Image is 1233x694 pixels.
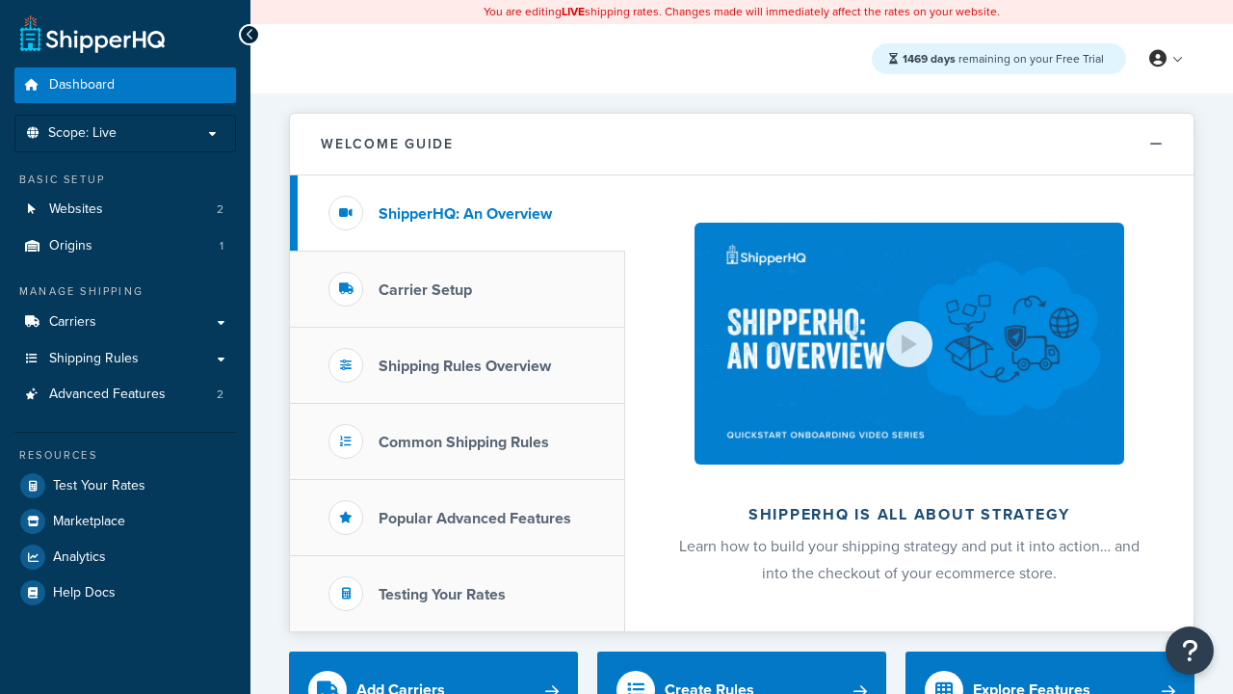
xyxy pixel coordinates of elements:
[14,377,236,413] li: Advanced Features
[321,137,454,151] h2: Welcome Guide
[14,228,236,264] li: Origins
[49,77,115,93] span: Dashboard
[48,125,117,142] span: Scope: Live
[49,387,166,403] span: Advanced Features
[53,514,125,530] span: Marketplace
[14,283,236,300] div: Manage Shipping
[1166,627,1214,675] button: Open Resource Center
[290,114,1194,175] button: Welcome Guide
[14,67,236,103] a: Dashboard
[676,506,1142,523] h2: ShipperHQ is all about strategy
[14,172,236,188] div: Basic Setup
[49,201,103,218] span: Websites
[14,377,236,413] a: Advanced Features2
[14,468,236,503] a: Test Your Rates
[53,478,145,494] span: Test Your Rates
[14,341,236,377] a: Shipping Rules
[903,50,1104,67] span: remaining on your Free Trial
[49,351,139,367] span: Shipping Rules
[14,228,236,264] a: Origins1
[53,549,106,566] span: Analytics
[14,192,236,227] a: Websites2
[53,585,116,601] span: Help Docs
[379,586,506,603] h3: Testing Your Rates
[679,535,1140,584] span: Learn how to build your shipping strategy and put it into action… and into the checkout of your e...
[220,238,223,254] span: 1
[217,201,223,218] span: 2
[14,504,236,539] a: Marketplace
[379,205,552,223] h3: ShipperHQ: An Overview
[695,223,1124,465] img: ShipperHQ is all about strategy
[379,510,571,527] h3: Popular Advanced Features
[903,50,956,67] strong: 1469 days
[562,3,585,20] b: LIVE
[217,387,223,403] span: 2
[49,238,92,254] span: Origins
[14,192,236,227] li: Websites
[379,358,551,375] h3: Shipping Rules Overview
[379,281,472,299] h3: Carrier Setup
[379,434,549,451] h3: Common Shipping Rules
[49,314,96,331] span: Carriers
[14,305,236,340] a: Carriers
[14,540,236,574] a: Analytics
[14,575,236,610] a: Help Docs
[14,447,236,464] div: Resources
